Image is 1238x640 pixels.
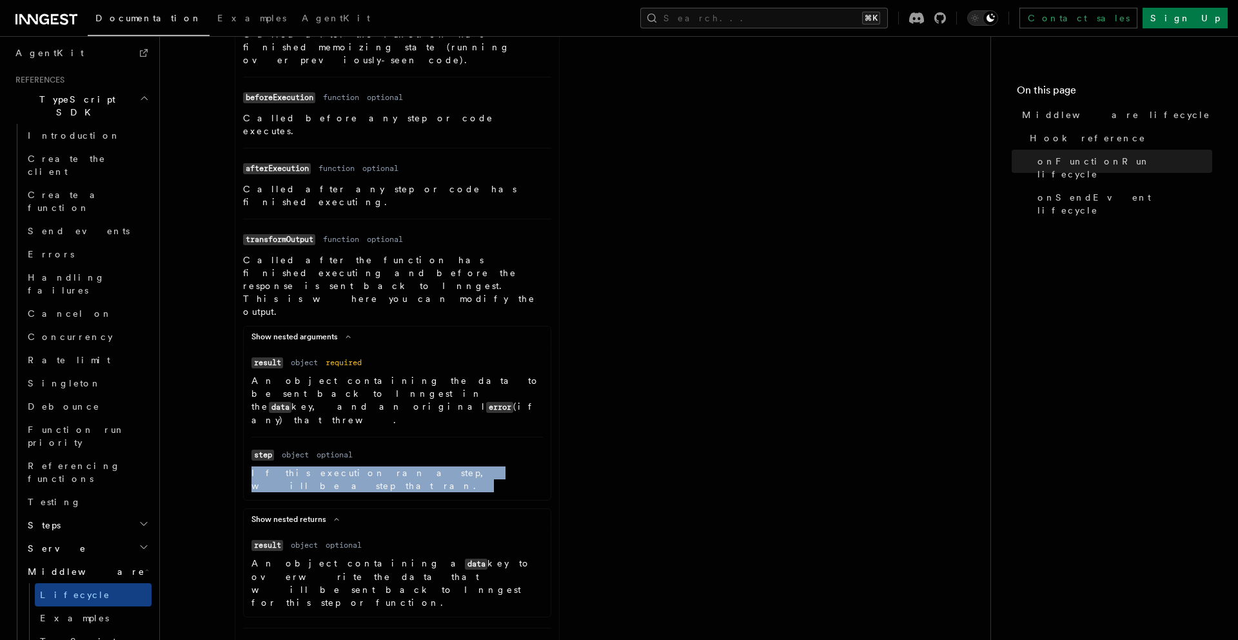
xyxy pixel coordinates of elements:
span: TypeScript SDK [10,93,139,119]
code: result [251,357,283,368]
dd: required [326,357,362,368]
dd: function [323,234,359,245]
code: afterExecution [243,163,311,174]
button: Search...⌘K [640,8,888,28]
a: Create a function [23,183,152,219]
dd: function [319,163,355,174]
span: Examples [217,13,286,23]
span: Testing [28,497,81,507]
a: Introduction [23,124,152,147]
span: Serve [23,542,86,555]
a: Testing [23,490,152,514]
span: Errors [28,249,74,259]
dd: optional [326,540,362,550]
a: Rate limit [23,348,152,372]
p: Called before any step or code executes. [243,112,551,137]
span: Lifecycle [40,590,110,600]
button: Show nested arguments [251,332,356,342]
span: References [10,75,64,85]
code: beforeExecution [243,92,315,103]
p: Called after any step or code has finished executing. [243,183,551,208]
dd: object [291,357,318,368]
p: Called after the function has finished executing and before the response is sent back to Inngest.... [243,254,551,318]
a: Middleware lifecycle [1017,103,1212,126]
a: Errors [23,243,152,266]
h4: On this page [1017,83,1212,103]
span: Handling failures [28,272,105,295]
a: Documentation [88,4,210,36]
span: Concurrency [28,332,113,342]
a: Lifecycle [35,583,152,606]
span: AgentKit [15,48,84,58]
dd: optional [367,234,403,245]
a: Singleton [23,372,152,395]
span: Documentation [95,13,202,23]
span: AgentKit [302,13,370,23]
button: Serve [23,537,152,560]
code: result [251,540,283,551]
span: Middleware lifecycle [1022,108,1210,121]
p: An object containing the data to be sent back to Inngest in the key, and an original (if any) tha... [251,374,543,426]
p: If this execution ran a step, will be a step that ran. [251,466,543,492]
button: Steps [23,514,152,537]
span: Rate limit [28,355,110,365]
span: Introduction [28,130,121,141]
a: AgentKit [10,41,152,65]
button: TypeScript SDK [10,88,152,124]
span: Cancel on [28,308,112,319]
span: Create a function [28,190,104,213]
a: Concurrency [23,325,152,348]
a: Examples [35,606,152,630]
span: onSendEvent lifecycle [1037,191,1212,217]
dd: optional [362,163,398,174]
dd: function [323,92,359,103]
a: Examples [210,4,294,35]
code: transformOutput [243,234,315,245]
a: Debounce [23,395,152,418]
dd: object [291,540,318,550]
span: Send events [28,226,130,236]
p: Called after the function has finished memoizing state (running over previously-seen code). [243,28,551,66]
a: onSendEvent lifecycle [1032,186,1212,222]
button: Toggle dark mode [967,10,998,26]
p: An object containing a key to overwrite the data that will be sent back to Inngest for this step ... [251,557,543,609]
dd: optional [367,92,403,103]
dd: optional [317,450,353,460]
a: onFunctionRun lifecycle [1032,150,1212,186]
button: Middleware [23,560,152,583]
kbd: ⌘K [862,12,880,25]
code: data [269,402,291,413]
code: data [465,559,487,570]
a: Create the client [23,147,152,183]
button: Show nested returns [251,514,344,525]
a: Contact sales [1019,8,1137,28]
a: AgentKit [294,4,378,35]
span: Middleware [23,565,145,578]
a: Referencing functions [23,454,152,490]
span: Steps [23,519,61,532]
code: error [486,402,513,413]
span: onFunctionRun lifecycle [1037,155,1212,181]
span: Create the client [28,154,106,177]
code: step [251,450,274,461]
span: Function run priority [28,425,125,448]
a: Sign Up [1143,8,1228,28]
span: Examples [40,613,109,623]
span: Referencing functions [28,461,121,484]
a: Cancel on [23,302,152,325]
a: Function run priority [23,418,152,454]
span: Hook reference [1030,132,1146,145]
a: Send events [23,219,152,243]
span: Singleton [28,378,101,388]
dd: object [282,450,309,460]
a: Handling failures [23,266,152,302]
a: Hook reference [1025,126,1212,150]
span: Debounce [28,401,100,412]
